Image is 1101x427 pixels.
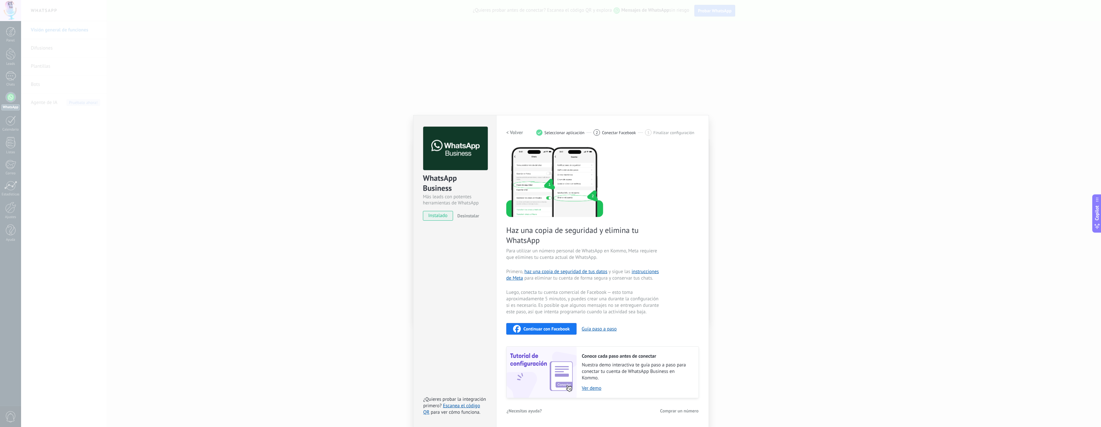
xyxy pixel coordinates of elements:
span: ¿Necesitas ayuda? [507,409,542,413]
h2: < Volver [506,130,523,136]
a: Escanea el código QR [423,403,480,415]
a: instrucciones de Meta [506,269,659,281]
span: Copilot [1094,206,1100,221]
button: Guía paso a paso [582,326,617,332]
span: Conectar Facebook [602,130,636,135]
span: Finalizar configuración [653,130,694,135]
span: 2 [596,130,598,135]
span: Continuar con Facebook [523,327,570,331]
div: Más leads con potentes herramientas de WhatsApp [423,194,487,206]
img: delete personal phone [506,146,603,217]
span: Comprar un número [660,409,699,413]
button: Desinstalar [455,211,479,221]
span: Desinstalar [457,213,479,219]
div: WhatsApp Business [423,173,487,194]
button: ¿Necesitas ayuda? [506,406,542,416]
span: para ver cómo funciona. [431,409,480,415]
span: Haz una copia de seguridad y elimina tu WhatsApp [506,225,661,245]
span: instalado [423,211,453,221]
span: Seleccionar aplicación [545,130,585,135]
a: haz una copia de seguridad de tus datos [524,269,607,275]
a: Ver demo [582,385,692,391]
span: ¿Quieres probar la integración primero? [423,396,486,409]
span: 3 [647,130,649,135]
span: Luego, conecta tu cuenta comercial de Facebook — esto toma aproximadamente 5 minutos, y puedes cr... [506,289,661,315]
h2: Conoce cada paso antes de conectar [582,353,692,359]
span: Para utilizar un número personal de WhatsApp en Kommo, Meta requiere que elimines tu cuenta actua... [506,248,661,261]
img: logo_main.png [423,127,488,170]
button: < Volver [506,127,523,138]
button: Comprar un número [660,406,699,416]
span: Nuestra demo interactiva te guía paso a paso para conectar tu cuenta de WhatsApp Business en Kommo. [582,362,692,381]
button: Continuar con Facebook [506,323,577,335]
span: Primero, y sigue las para eliminar tu cuenta de forma segura y conservar tus chats. [506,269,661,282]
